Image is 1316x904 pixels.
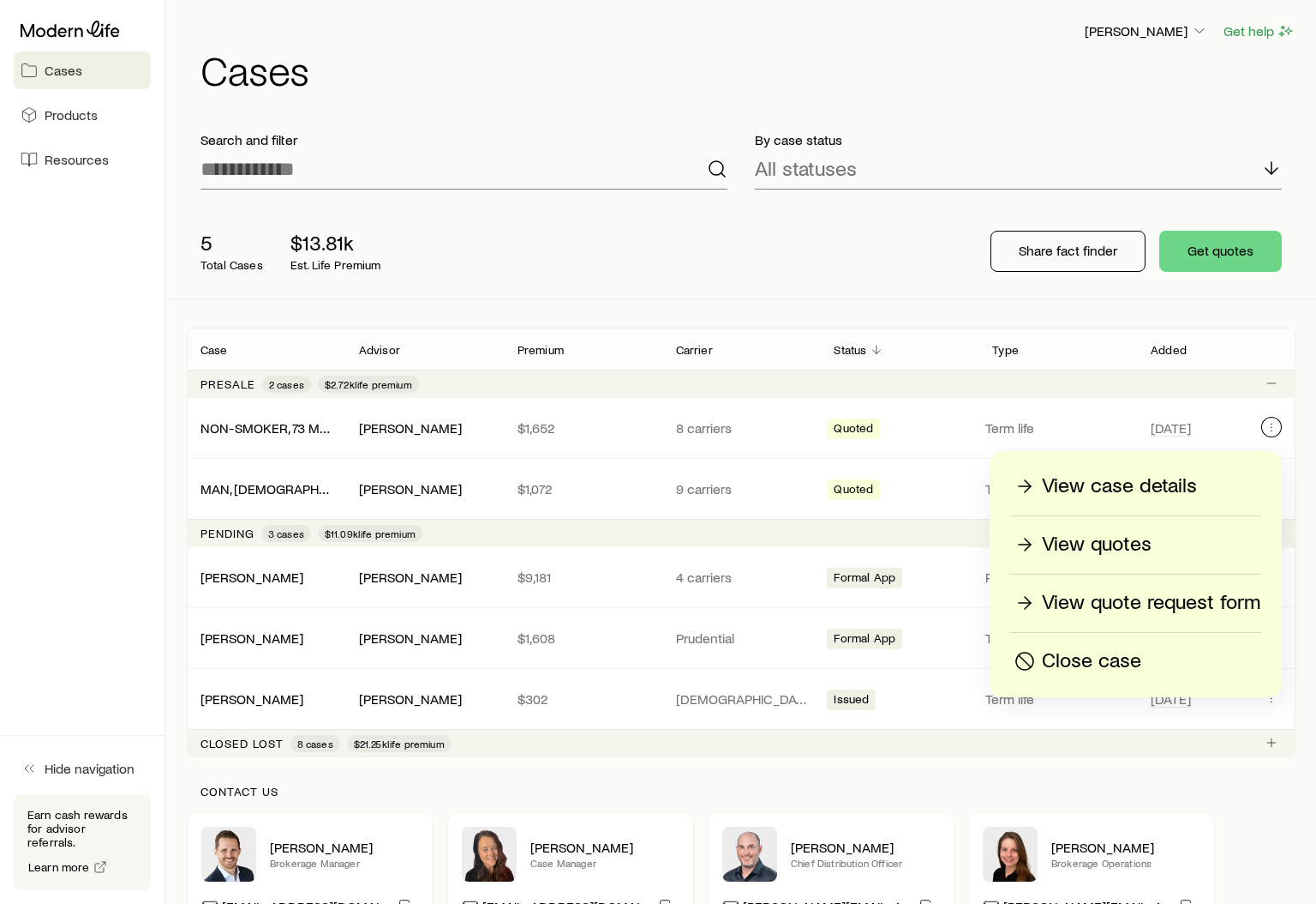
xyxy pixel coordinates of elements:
[200,690,303,707] a: [PERSON_NAME]
[28,861,90,873] span: Learn more
[200,419,338,436] a: NON-SMOKER, 73 MAN
[200,785,1282,799] p: Contact us
[297,737,333,750] span: 8 cases
[676,480,807,497] p: 9 carriers
[200,630,303,648] div: [PERSON_NAME]
[270,856,419,870] p: Brokerage Manager
[530,856,679,870] p: Case Manager
[517,480,649,497] p: $1,072
[14,794,151,890] div: Earn cash rewards for advisor referrals.Learn more
[45,151,109,168] span: Resources
[14,96,151,134] a: Products
[1010,647,1261,677] button: Close case
[992,343,1019,357] p: Type
[45,106,98,124] span: Products
[200,690,303,708] div: [PERSON_NAME]
[1223,21,1295,41] button: Get help
[791,856,940,870] p: Chief Distribution Officer
[1159,231,1282,272] button: Get quotes
[985,569,1130,586] p: Permanent life
[200,630,303,646] a: [PERSON_NAME]
[990,231,1146,272] button: Share fact finder
[270,839,419,856] p: [PERSON_NAME]
[1010,472,1261,502] a: View case details
[834,482,873,500] span: Quoted
[14,141,151,178] a: Resources
[359,343,400,357] p: Advisor
[45,760,135,777] span: Hide navigation
[200,737,284,750] p: Closed lost
[200,258,263,272] p: Total Cases
[1151,419,1191,437] span: [DATE]
[290,258,381,272] p: Est. Life Premium
[200,377,255,391] p: Presale
[676,419,807,437] p: 8 carriers
[359,630,462,648] div: [PERSON_NAME]
[1051,839,1200,856] p: [PERSON_NAME]
[200,480,332,498] div: MAN, [DEMOGRAPHIC_DATA] SMOKER
[517,343,564,357] p: Premium
[325,377,412,391] span: $2.72k life premium
[200,49,1295,90] h1: Cases
[834,570,895,588] span: Formal App
[1085,22,1208,39] p: [PERSON_NAME]
[14,750,151,787] button: Hide navigation
[1010,588,1261,618] a: View quote request form
[359,569,462,587] div: [PERSON_NAME]
[722,827,777,882] img: Dan Pierson
[462,827,517,882] img: Abby McGuigan
[354,737,445,750] span: $21.25k life premium
[517,690,649,708] p: $302
[1042,473,1197,500] p: View case details
[200,569,303,587] div: [PERSON_NAME]
[1042,589,1260,617] p: View quote request form
[1151,343,1187,357] p: Added
[985,419,1130,437] p: Term life
[791,839,940,856] p: [PERSON_NAME]
[359,419,462,437] div: [PERSON_NAME]
[530,839,679,856] p: [PERSON_NAME]
[1042,648,1141,675] p: Close case
[1084,21,1209,42] button: [PERSON_NAME]
[200,527,254,540] p: Pending
[1019,242,1117,259] p: Share fact finder
[517,630,649,647] p: $1,608
[834,631,895,649] span: Formal App
[290,231,381,255] p: $13.81k
[676,569,807,586] p: 4 carriers
[200,419,332,437] div: NON-SMOKER, 73 MAN
[200,480,430,497] a: MAN, [DEMOGRAPHIC_DATA] SMOKER
[676,690,807,708] p: [DEMOGRAPHIC_DATA] General
[200,131,727,148] p: Search and filter
[187,328,1295,757] div: Client cases
[200,569,303,585] a: [PERSON_NAME]
[325,527,416,540] span: $11.09k life premium
[834,421,873,439] span: Quoted
[834,343,866,357] p: Status
[985,630,1130,647] p: Term life
[1010,530,1261,560] a: View quotes
[755,131,1282,148] p: By case status
[1042,531,1151,558] p: View quotes
[1151,690,1191,708] span: [DATE]
[269,377,304,391] span: 2 cases
[985,690,1130,708] p: Term life
[834,692,869,710] span: Issued
[27,808,137,849] p: Earn cash rewards for advisor referrals.
[14,51,151,89] a: Cases
[517,419,649,437] p: $1,652
[755,156,857,180] p: All statuses
[983,827,1038,882] img: Ellen Wall
[517,569,649,586] p: $9,181
[985,480,1130,497] p: Term life
[201,827,256,882] img: Nick Weiler
[45,62,82,79] span: Cases
[676,343,713,357] p: Carrier
[268,527,304,540] span: 3 cases
[676,630,807,647] p: Prudential
[1051,856,1200,870] p: Brokerage Operations
[359,690,462,708] div: [PERSON_NAME]
[200,343,228,357] p: Case
[200,231,263,255] p: 5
